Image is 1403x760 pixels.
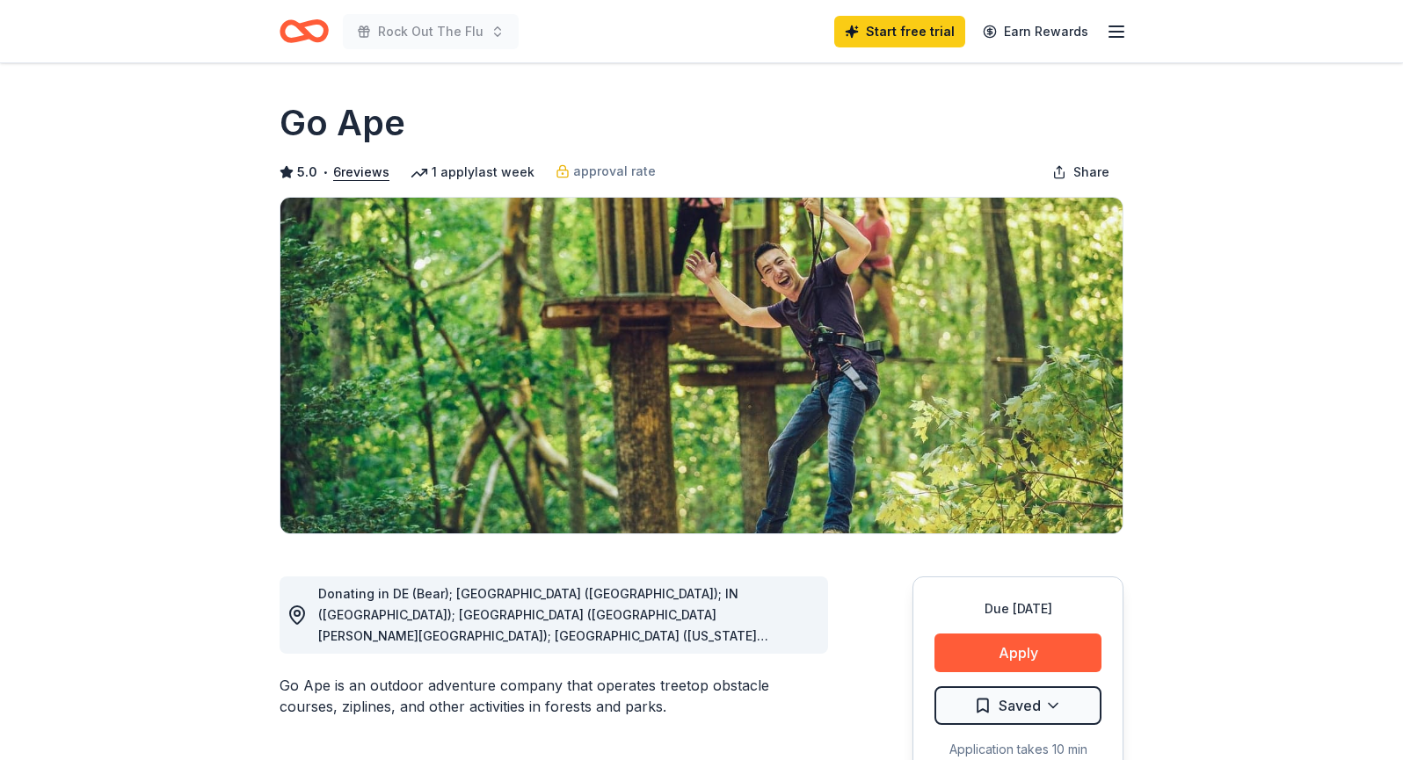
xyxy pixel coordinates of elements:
[280,11,329,52] a: Home
[280,675,828,717] div: Go Ape is an outdoor adventure company that operates treetop obstacle courses, ziplines, and othe...
[834,16,965,47] a: Start free trial
[934,686,1101,725] button: Saved
[411,162,534,183] div: 1 apply last week
[333,162,389,183] button: 6reviews
[999,694,1041,717] span: Saved
[378,21,483,42] span: Rock Out The Flu
[934,739,1101,760] div: Application takes 10 min
[573,161,656,182] span: approval rate
[934,633,1101,672] button: Apply
[280,198,1123,533] img: Image for Go Ape
[343,14,519,49] button: Rock Out The Flu
[934,598,1101,619] div: Due [DATE]
[1038,155,1123,190] button: Share
[280,98,405,148] h1: Go Ape
[556,161,656,182] a: approval rate
[297,162,317,183] span: 5.0
[1073,162,1109,183] span: Share
[972,16,1099,47] a: Earn Rewards
[323,165,329,179] span: •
